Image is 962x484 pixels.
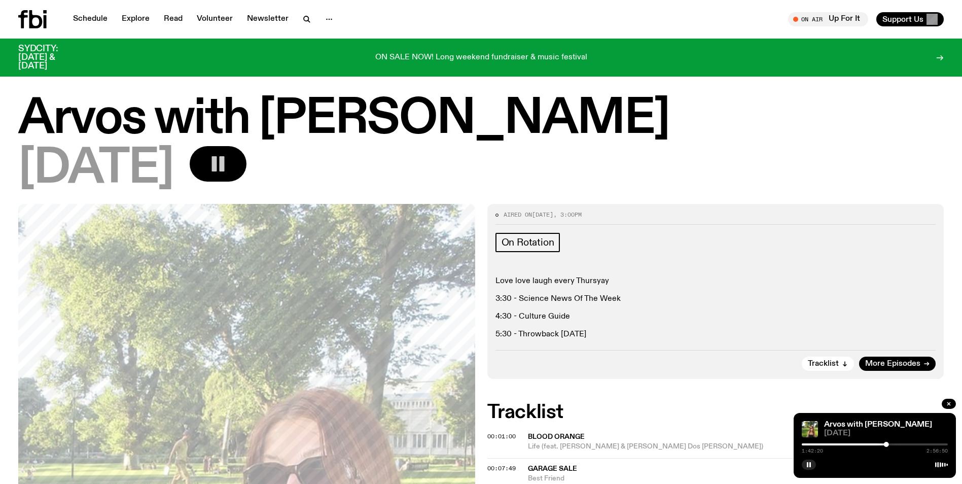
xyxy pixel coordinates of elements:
[859,357,936,371] a: More Episodes
[528,433,585,440] span: Blood Orange
[532,211,553,219] span: [DATE]
[18,45,83,71] h3: SYDCITY: [DATE] & [DATE]
[802,448,823,454] span: 1:42:20
[67,12,114,26] a: Schedule
[487,432,516,440] span: 00:01:00
[528,442,944,452] span: Life (feat. [PERSON_NAME] & [PERSON_NAME] Dos [PERSON_NAME])
[18,96,944,142] h1: Arvos with [PERSON_NAME]
[824,430,948,437] span: [DATE]
[158,12,189,26] a: Read
[824,421,932,429] a: Arvos with [PERSON_NAME]
[802,357,854,371] button: Tracklist
[495,312,936,322] p: 4:30 - Culture Guide
[191,12,239,26] a: Volunteer
[495,294,936,304] p: 3:30 - Science News Of The Week
[882,15,923,24] span: Support Us
[241,12,295,26] a: Newsletter
[487,434,516,439] button: 00:01:00
[808,360,839,368] span: Tracklist
[788,12,868,26] button: On AirUp For It
[502,237,554,248] span: On Rotation
[553,211,582,219] span: , 3:00pm
[865,360,920,368] span: More Episodes
[495,233,560,252] a: On Rotation
[927,448,948,454] span: 2:56:50
[802,421,818,437] img: Lizzie Bowles is sitting in a bright green field of grass, with dark sunglasses and a black top. ...
[487,466,516,471] button: 00:07:49
[528,474,856,483] span: Best Friend
[504,211,532,219] span: Aired on
[487,464,516,472] span: 00:07:49
[375,53,587,62] p: ON SALE NOW! Long weekend fundraiser & music festival
[116,12,156,26] a: Explore
[487,403,944,422] h2: Tracklist
[495,330,936,339] p: 5:30 - Throwback [DATE]
[528,465,577,472] span: Garage Sale
[18,146,173,192] span: [DATE]
[876,12,944,26] button: Support Us
[495,276,936,286] p: Love love laugh every Thursyay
